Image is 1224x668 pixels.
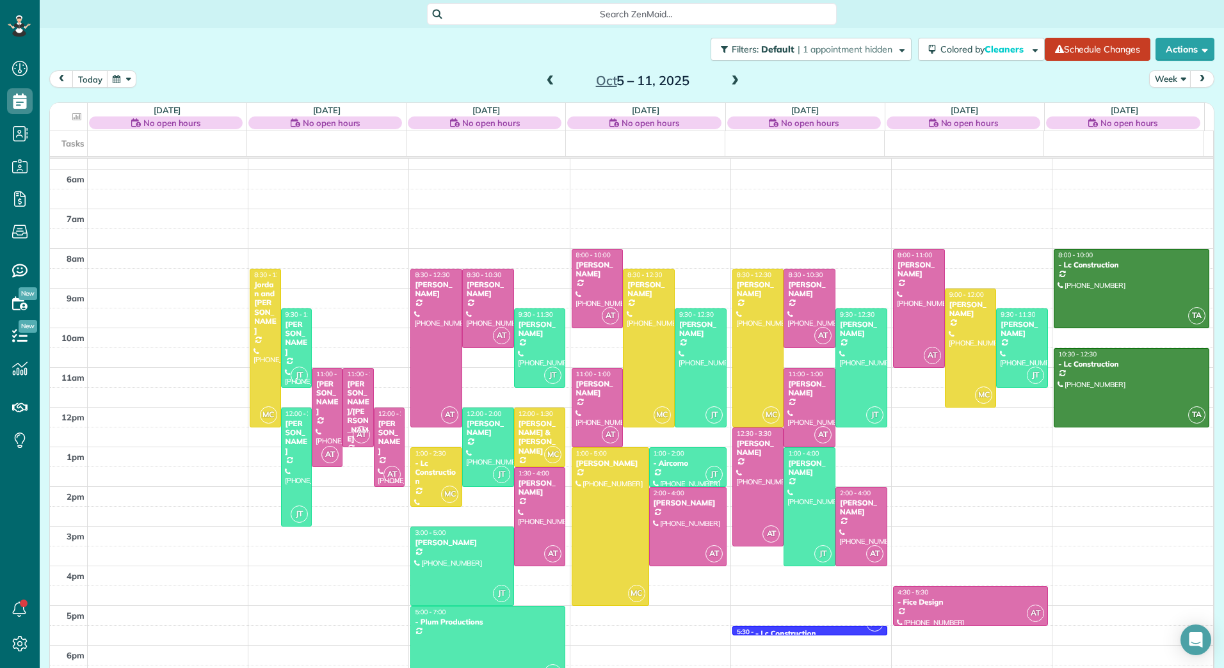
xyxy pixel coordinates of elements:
[61,412,85,422] span: 12pm
[761,44,795,55] span: Default
[576,260,620,279] div: [PERSON_NAME]
[627,271,662,279] span: 8:30 - 12:30
[67,253,85,264] span: 8am
[975,386,992,404] span: MC
[1188,307,1205,324] span: TA
[898,588,928,596] span: 4:30 - 5:30
[414,459,458,486] div: - Lc Construction
[791,105,819,115] a: [DATE]
[1111,105,1138,115] a: [DATE]
[61,372,85,383] span: 11am
[762,406,780,424] span: MC
[679,310,714,319] span: 9:30 - 12:30
[472,105,500,115] a: [DATE]
[67,491,85,502] span: 2pm
[415,529,446,537] span: 3:00 - 5:00
[1000,320,1044,338] div: [PERSON_NAME]
[1188,406,1205,424] span: TA
[519,310,553,319] span: 9:30 - 11:30
[840,489,871,497] span: 2:00 - 4:00
[316,379,339,417] div: [PERSON_NAME]
[602,426,619,443] span: AT
[493,585,510,602] span: JT
[1149,70,1191,88] button: Week
[653,459,723,468] div: - Aircomo
[466,280,510,299] div: [PERSON_NAME]
[286,410,320,418] span: 12:00 - 3:00
[627,280,671,299] div: [PERSON_NAME]
[493,327,510,344] span: AT
[736,280,780,299] div: [PERSON_NAME]
[705,406,723,424] span: JT
[736,439,780,457] div: [PERSON_NAME]
[378,419,401,456] div: [PERSON_NAME]
[67,650,85,660] span: 6pm
[493,466,510,483] span: JT
[1190,70,1214,88] button: next
[576,379,620,398] div: [PERSON_NAME]
[787,459,832,477] div: [PERSON_NAME]
[291,367,308,384] span: JT
[285,419,308,456] div: [PERSON_NAME]
[67,174,85,184] span: 6am
[383,466,401,483] span: AT
[414,538,510,547] div: [PERSON_NAME]
[518,320,562,338] div: [PERSON_NAME]
[705,545,723,562] span: AT
[316,370,351,378] span: 11:00 - 1:30
[313,105,341,115] a: [DATE]
[321,446,339,463] span: AT
[814,426,832,443] span: AT
[61,333,85,343] span: 10am
[467,271,501,279] span: 8:30 - 10:30
[291,505,308,523] span: JT
[788,370,823,378] span: 11:00 - 1:00
[654,489,684,497] span: 2:00 - 4:00
[897,260,941,279] div: [PERSON_NAME]
[654,449,684,457] span: 1:00 - 2:00
[576,449,607,457] span: 1:00 - 5:00
[143,116,201,129] span: No open hours
[415,449,446,457] span: 1:00 - 2:30
[654,406,671,424] span: MC
[737,429,771,438] span: 12:30 - 3:30
[67,293,85,303] span: 9am
[19,287,37,300] span: New
[918,38,1045,61] button: Colored byCleaners
[67,452,85,462] span: 1pm
[1156,38,1214,61] button: Actions
[941,116,999,129] span: No open hours
[67,571,85,581] span: 4pm
[653,498,723,507] div: [PERSON_NAME]
[839,498,883,517] div: [PERSON_NAME]
[985,44,1026,55] span: Cleaners
[1001,310,1035,319] span: 9:30 - 11:30
[781,116,839,129] span: No open hours
[467,410,501,418] span: 12:00 - 2:00
[254,280,277,335] div: Jordan and [PERSON_NAME]
[415,271,449,279] span: 8:30 - 12:30
[544,446,561,463] span: MC
[949,290,984,299] span: 9:00 - 12:00
[466,419,510,438] div: [PERSON_NAME]
[462,116,520,129] span: No open hours
[798,44,892,55] span: | 1 appointment hidden
[441,486,458,503] span: MC
[788,449,819,457] span: 1:00 - 4:00
[67,531,85,541] span: 3pm
[705,466,723,483] span: JT
[415,608,446,616] span: 5:00 - 7:00
[788,271,823,279] span: 8:30 - 10:30
[1027,367,1044,384] span: JT
[414,617,561,626] div: - Plum Productions
[347,370,382,378] span: 11:00 - 1:00
[866,406,883,424] span: JT
[762,525,780,543] span: AT
[563,74,723,88] h2: 5 – 11, 2025
[286,310,320,319] span: 9:30 - 11:30
[1058,350,1097,358] span: 10:30 - 12:30
[576,251,611,259] span: 8:00 - 10:00
[949,300,993,319] div: [PERSON_NAME]
[61,138,85,148] span: Tasks
[378,410,413,418] span: 12:00 - 2:00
